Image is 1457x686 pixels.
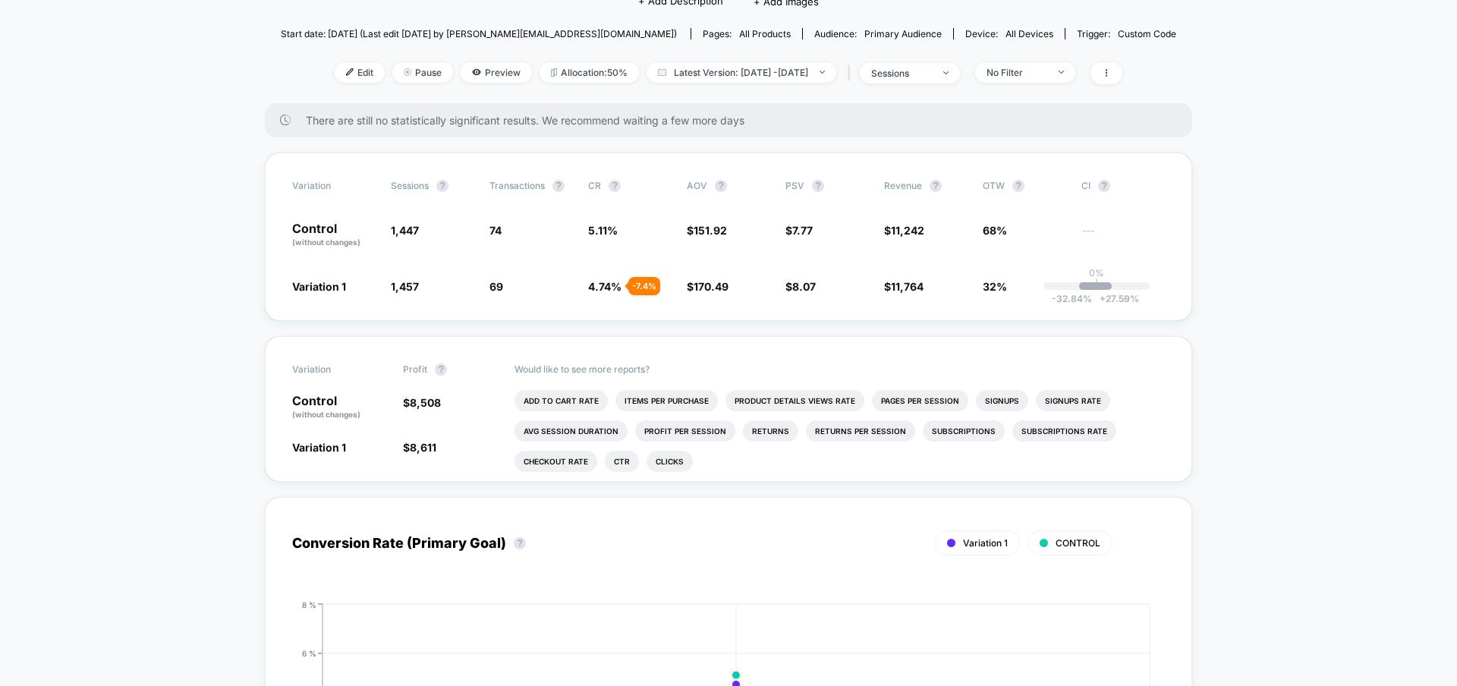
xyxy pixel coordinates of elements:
[410,441,436,454] span: 8,611
[1056,537,1100,549] span: CONTROL
[976,390,1028,411] li: Signups
[515,363,1166,375] p: Would like to see more reports?
[687,280,728,293] span: $
[588,280,622,293] span: 4.74 %
[658,68,666,76] img: calendar
[292,410,360,419] span: (without changes)
[461,62,532,83] span: Preview
[392,62,453,83] span: Pause
[292,395,388,420] p: Control
[983,280,1007,293] span: 32%
[540,62,639,83] span: Allocation: 50%
[302,599,316,609] tspan: 8 %
[292,363,376,376] span: Variation
[292,222,376,248] p: Control
[725,390,864,411] li: Product Details Views Rate
[635,420,735,442] li: Profit Per Session
[739,28,791,39] span: all products
[1118,28,1176,39] span: Custom Code
[647,62,836,83] span: Latest Version: [DATE] - [DATE]
[335,62,385,83] span: Edit
[923,420,1005,442] li: Subscriptions
[884,280,924,293] span: $
[864,28,942,39] span: Primary Audience
[891,280,924,293] span: 11,764
[694,280,728,293] span: 170.49
[588,180,601,191] span: CR
[514,537,526,549] button: ?
[609,180,621,192] button: ?
[891,224,924,237] span: 11,242
[806,420,915,442] li: Returns Per Session
[812,180,824,192] button: ?
[785,224,813,237] span: $
[963,537,1008,549] span: Variation 1
[1098,180,1110,192] button: ?
[489,280,503,293] span: 69
[292,180,376,192] span: Variation
[1089,267,1104,278] p: 0%
[515,390,608,411] li: Add To Cart Rate
[987,67,1047,78] div: No Filter
[814,28,942,39] div: Audience:
[983,224,1007,237] span: 68%
[605,451,639,472] li: Ctr
[403,441,436,454] span: $
[687,180,707,191] span: AOV
[281,28,677,39] span: Start date: [DATE] (Last edit [DATE] by [PERSON_NAME][EMAIL_ADDRESS][DOMAIN_NAME])
[1052,293,1092,304] span: -32.84 %
[489,180,545,191] span: Transactions
[404,68,411,76] img: end
[820,71,825,74] img: end
[391,224,419,237] span: 1,447
[292,280,346,293] span: Variation 1
[884,224,924,237] span: $
[628,277,660,295] div: - 7.4 %
[515,420,628,442] li: Avg Session Duration
[551,68,557,77] img: rebalance
[1100,293,1106,304] span: +
[292,238,360,247] span: (without changes)
[647,451,693,472] li: Clicks
[306,114,1162,127] span: There are still no statistically significant results. We recommend waiting a few more days
[703,28,791,39] div: Pages:
[943,71,949,74] img: end
[792,280,816,293] span: 8.07
[1059,71,1064,74] img: end
[1095,278,1098,290] p: |
[403,396,441,409] span: $
[792,224,813,237] span: 7.77
[983,180,1066,192] span: OTW
[391,280,419,293] span: 1,457
[1081,180,1165,192] span: CI
[435,363,447,376] button: ?
[871,68,932,79] div: sessions
[1005,28,1053,39] span: all devices
[687,224,727,237] span: $
[785,180,804,191] span: PSV
[930,180,942,192] button: ?
[391,180,429,191] span: Sessions
[515,451,597,472] li: Checkout Rate
[872,390,968,411] li: Pages Per Session
[1012,180,1024,192] button: ?
[552,180,565,192] button: ?
[436,180,448,192] button: ?
[489,224,502,237] span: 74
[346,68,354,76] img: edit
[1081,226,1165,248] span: ---
[588,224,618,237] span: 5.11 %
[292,441,346,454] span: Variation 1
[785,280,816,293] span: $
[743,420,798,442] li: Returns
[715,180,727,192] button: ?
[953,28,1065,39] span: Device:
[1077,28,1176,39] div: Trigger:
[615,390,718,411] li: Items Per Purchase
[844,62,860,84] span: |
[403,363,427,375] span: Profit
[1036,390,1110,411] li: Signups Rate
[302,648,316,657] tspan: 6 %
[410,396,441,409] span: 8,508
[884,180,922,191] span: Revenue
